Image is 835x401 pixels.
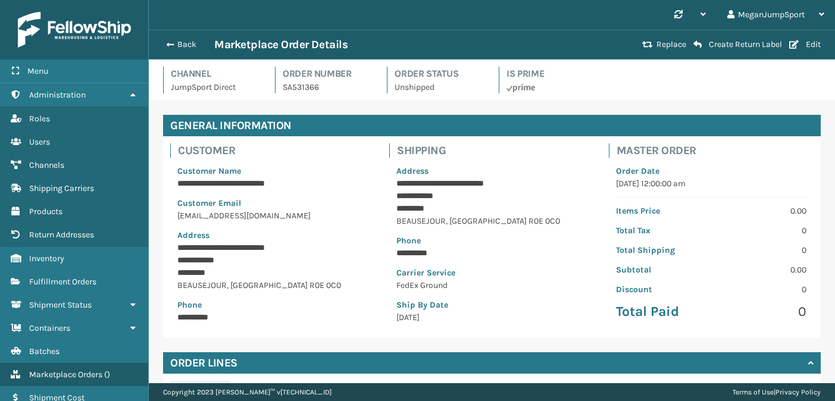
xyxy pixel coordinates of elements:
[396,166,429,176] span: Address
[283,81,373,93] p: SA531366
[718,205,806,217] p: 0.00
[283,67,373,81] h4: Order Number
[690,39,786,50] button: Create Return Label
[693,40,702,49] i: Create Return Label
[396,215,587,227] p: BEAUSEJOUR , [GEOGRAPHIC_DATA] R0E 0C0
[29,206,62,217] span: Products
[177,230,209,240] span: Address
[733,388,774,396] a: Terms of Use
[177,299,368,311] p: Phone
[616,177,806,190] p: [DATE] 12:00:00 am
[789,40,799,49] i: Edit
[617,143,814,158] h4: Master Order
[29,160,64,170] span: Channels
[718,264,806,276] p: 0.00
[733,383,821,401] div: |
[616,224,704,237] p: Total Tax
[396,267,587,279] p: Carrier Service
[29,277,96,287] span: Fulfillment Orders
[397,143,594,158] h4: Shipping
[616,244,704,256] p: Total Shipping
[104,369,110,380] span: ( )
[27,66,48,76] span: Menu
[396,234,587,247] p: Phone
[718,283,806,296] p: 0
[396,311,587,324] p: [DATE]
[163,383,332,401] p: Copyright 2023 [PERSON_NAME]™ v [TECHNICAL_ID]
[214,37,348,52] h3: Marketplace Order Details
[29,346,60,356] span: Batches
[616,303,704,321] p: Total Paid
[642,40,653,49] i: Replace
[29,253,64,264] span: Inventory
[616,205,704,217] p: Items Price
[29,183,94,193] span: Shipping Carriers
[171,67,261,81] h4: Channel
[29,230,94,240] span: Return Addresses
[18,12,131,48] img: logo
[616,264,704,276] p: Subtotal
[616,165,806,177] p: Order Date
[29,300,92,310] span: Shipment Status
[639,39,690,50] button: Replace
[718,224,806,237] p: 0
[718,303,806,321] p: 0
[506,67,596,81] h4: Is Prime
[177,165,368,177] p: Customer Name
[396,279,587,292] p: FedEx Ground
[775,388,821,396] a: Privacy Policy
[178,143,375,158] h4: Customer
[29,323,70,333] span: Containers
[29,114,50,124] span: Roles
[170,356,237,370] h4: Order Lines
[160,39,214,50] button: Back
[171,81,261,93] p: JumpSport Direct
[29,369,102,380] span: Marketplace Orders
[395,67,484,81] h4: Order Status
[177,279,368,292] p: BEAUSEJOUR , [GEOGRAPHIC_DATA] R0E 0C0
[177,209,368,222] p: [EMAIL_ADDRESS][DOMAIN_NAME]
[29,90,86,100] span: Administration
[396,299,587,311] p: Ship By Date
[718,244,806,256] p: 0
[616,283,704,296] p: Discount
[786,39,824,50] button: Edit
[163,115,821,136] h4: General Information
[29,137,50,147] span: Users
[177,197,368,209] p: Customer Email
[395,81,484,93] p: Unshipped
